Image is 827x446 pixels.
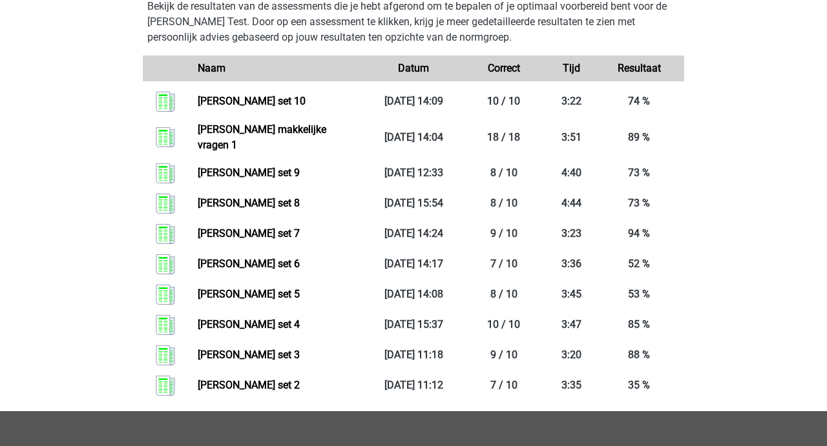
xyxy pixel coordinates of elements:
a: [PERSON_NAME] set 9 [198,167,300,179]
div: Naam [188,61,368,76]
a: [PERSON_NAME] set 5 [198,288,300,300]
a: [PERSON_NAME] set 3 [198,349,300,361]
a: [PERSON_NAME] set 6 [198,258,300,270]
div: Tijd [549,61,594,76]
div: Resultaat [594,61,684,76]
a: [PERSON_NAME] set 10 [198,95,306,107]
a: [PERSON_NAME] makkelijke vragen 1 [198,123,326,151]
a: [PERSON_NAME] set 4 [198,318,300,330]
a: [PERSON_NAME] set 8 [198,197,300,209]
a: [PERSON_NAME] set 2 [198,379,300,391]
div: Datum [368,61,459,76]
a: [PERSON_NAME] set 7 [198,227,300,239]
div: Correct [459,61,549,76]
